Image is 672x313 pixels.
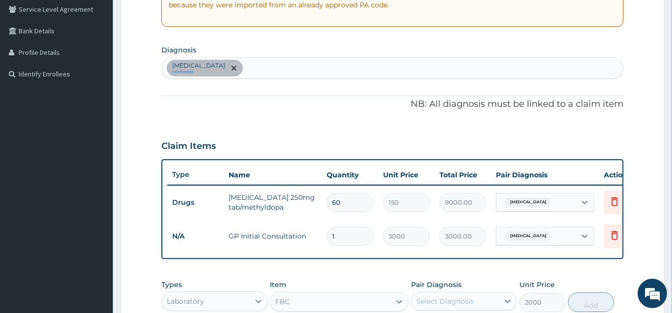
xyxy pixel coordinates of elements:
[161,45,196,55] label: Diagnosis
[270,280,286,289] label: Item
[519,280,555,289] label: Unit Price
[599,165,648,185] th: Actions
[568,292,614,312] button: Add
[161,141,216,152] h3: Claim Items
[230,64,238,72] span: remove selection option
[172,62,225,70] p: [MEDICAL_DATA]
[167,227,224,245] td: N/A
[51,55,165,68] div: Chat with us now
[378,165,435,185] th: Unit Price
[224,165,322,185] th: Name
[224,226,322,246] td: GP Initial Consultation
[167,166,224,184] th: Type
[18,49,40,73] img: d_794563401_company_1708531726252_794563401
[167,193,224,212] td: Drugs
[435,165,491,185] th: Total Price
[416,296,474,306] div: Select Diagnosis
[224,188,322,217] td: [MEDICAL_DATA] 250mg tab/methyldopa
[172,70,225,74] small: confirmed
[161,5,184,28] div: Minimize live chat window
[5,209,187,243] textarea: Type your message and hit 'Enter'
[411,280,462,289] label: Pair Diagnosis
[57,94,135,193] span: We're online!
[275,297,290,307] div: FBC
[161,281,182,289] label: Types
[161,98,623,111] p: NB: All diagnosis must be linked to a claim item
[167,296,204,306] div: Laboratory
[491,165,599,185] th: Pair Diagnosis
[505,231,551,241] span: [MEDICAL_DATA]
[322,165,378,185] th: Quantity
[505,197,551,207] span: [MEDICAL_DATA]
